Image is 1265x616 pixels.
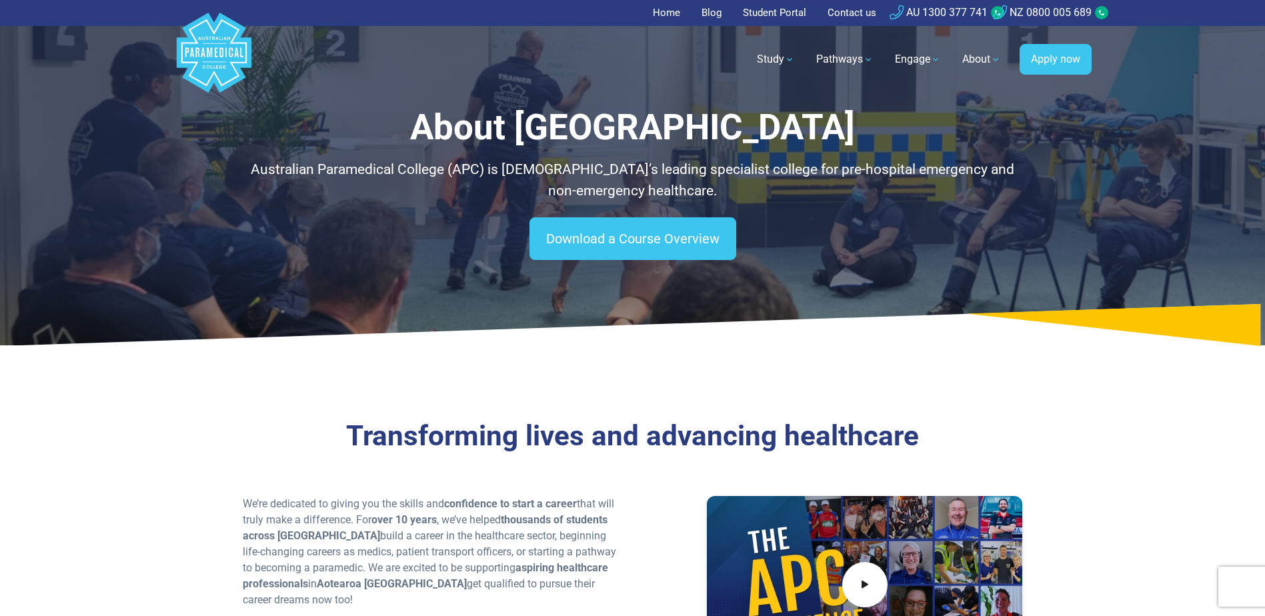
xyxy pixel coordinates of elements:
[890,6,988,19] a: AU 1300 377 741
[993,6,1092,19] a: NZ 0800 005 689
[1020,44,1092,75] a: Apply now
[174,26,254,93] a: Australian Paramedical College
[243,159,1023,201] p: Australian Paramedical College (APC) is [DEMOGRAPHIC_DATA]’s leading specialist college for pre-h...
[749,41,803,78] a: Study
[887,41,949,78] a: Engage
[954,41,1009,78] a: About
[243,496,625,608] p: We’re dedicated to giving you the skills and that will truly make a difference. For , we’ve helpe...
[529,217,736,260] a: Download a Course Overview
[243,419,1023,453] h3: Transforming lives and advancing healthcare
[808,41,882,78] a: Pathways
[371,513,437,526] strong: over 10 years
[444,497,577,510] strong: confidence to start a career
[243,107,1023,149] h1: About [GEOGRAPHIC_DATA]
[317,577,467,590] strong: Aotearoa [GEOGRAPHIC_DATA]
